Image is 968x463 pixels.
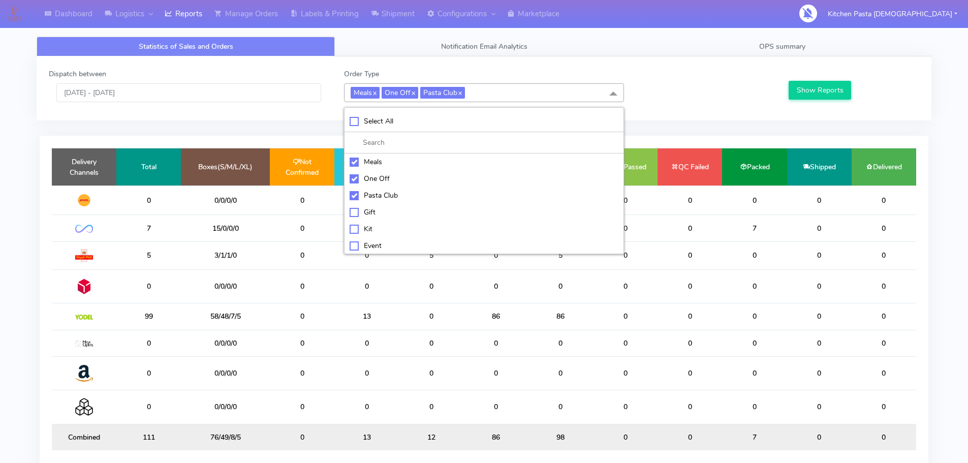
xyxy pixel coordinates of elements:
[334,303,399,330] td: 13
[334,356,399,390] td: 0
[528,390,593,424] td: 0
[787,148,852,186] td: Shipped
[852,215,916,241] td: 0
[399,356,463,390] td: 0
[75,194,93,207] img: DHL
[116,303,181,330] td: 99
[334,241,399,269] td: 0
[139,42,233,51] span: Statistics of Sales and Orders
[852,303,916,330] td: 0
[399,269,463,303] td: 0
[787,424,852,450] td: 0
[658,424,722,450] td: 0
[399,303,463,330] td: 0
[464,241,528,269] td: 0
[787,390,852,424] td: 0
[372,87,377,98] a: x
[350,224,618,234] div: Kit
[789,81,851,100] button: Show Reports
[116,241,181,269] td: 5
[528,424,593,450] td: 98
[334,424,399,450] td: 13
[464,330,528,356] td: 0
[528,356,593,390] td: 0
[528,269,593,303] td: 0
[75,250,93,262] img: Royal Mail
[593,186,658,215] td: 0
[593,215,658,241] td: 0
[334,215,399,241] td: 0
[852,330,916,356] td: 0
[350,190,618,201] div: Pasta Club
[722,390,787,424] td: 0
[658,330,722,356] td: 0
[852,269,916,303] td: 0
[37,37,931,56] ul: Tabs
[270,186,334,215] td: 0
[52,148,116,186] td: Delivery Channels
[350,137,618,148] input: multiselect-search
[464,269,528,303] td: 0
[350,207,618,218] div: Gift
[181,390,270,424] td: 0/0/0/0
[181,330,270,356] td: 0/0/0/0
[658,356,722,390] td: 0
[350,240,618,251] div: Event
[181,186,270,215] td: 0/0/0/0
[49,69,106,79] label: Dispatch between
[270,148,334,186] td: Not Confirmed
[593,424,658,450] td: 0
[411,87,415,98] a: x
[350,116,618,127] div: Select All
[852,356,916,390] td: 0
[852,424,916,450] td: 0
[181,148,270,186] td: Boxes(S/M/L/XL)
[116,330,181,356] td: 0
[116,390,181,424] td: 0
[464,356,528,390] td: 0
[420,87,465,99] span: Pasta Club
[399,330,463,356] td: 0
[820,4,965,24] button: Kitchen Pasta [DEMOGRAPHIC_DATA]
[181,303,270,330] td: 58/48/7/5
[350,173,618,184] div: One Off
[759,42,805,51] span: OPS summary
[722,148,787,186] td: Packed
[382,87,418,99] span: One Off
[351,87,380,99] span: Meals
[75,364,93,382] img: Amazon
[722,241,787,269] td: 0
[464,390,528,424] td: 0
[593,303,658,330] td: 0
[270,424,334,450] td: 0
[181,269,270,303] td: 0/0/0/0
[334,148,399,186] td: Confirmed
[116,148,181,186] td: Total
[181,424,270,450] td: 76/49/8/5
[528,241,593,269] td: 5
[399,424,463,450] td: 12
[181,215,270,241] td: 15/0/0/0
[787,330,852,356] td: 0
[441,42,527,51] span: Notification Email Analytics
[593,241,658,269] td: 0
[722,215,787,241] td: 7
[787,269,852,303] td: 0
[658,390,722,424] td: 0
[270,241,334,269] td: 0
[270,269,334,303] td: 0
[852,148,916,186] td: Delivered
[787,356,852,390] td: 0
[722,330,787,356] td: 0
[75,341,93,348] img: MaxOptra
[852,390,916,424] td: 0
[464,303,528,330] td: 86
[116,186,181,215] td: 0
[658,215,722,241] td: 0
[334,330,399,356] td: 0
[270,390,334,424] td: 0
[270,356,334,390] td: 0
[528,303,593,330] td: 86
[399,390,463,424] td: 0
[457,87,462,98] a: x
